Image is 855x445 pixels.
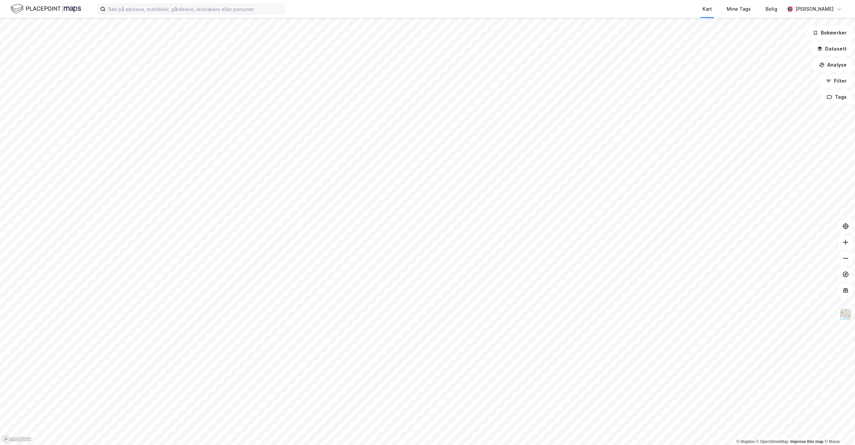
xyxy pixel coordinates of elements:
img: Z [839,308,852,321]
button: Filter [820,74,852,88]
a: Mapbox [736,439,755,444]
div: Kart [703,5,712,13]
input: Søk på adresse, matrikkel, gårdeiere, leietakere eller personer [106,4,284,14]
button: Bokmerker [807,26,852,39]
button: Tags [821,90,852,104]
div: Mine Tags [727,5,751,13]
iframe: Chat Widget [821,413,855,445]
div: Bolig [766,5,777,13]
button: Datasett [811,42,852,56]
div: [PERSON_NAME] [795,5,834,13]
a: OpenStreetMap [756,439,789,444]
a: Improve this map [790,439,824,444]
button: Analyse [813,58,852,72]
a: Mapbox homepage [2,435,31,443]
img: logo.f888ab2527a4732fd821a326f86c7f29.svg [11,3,81,15]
